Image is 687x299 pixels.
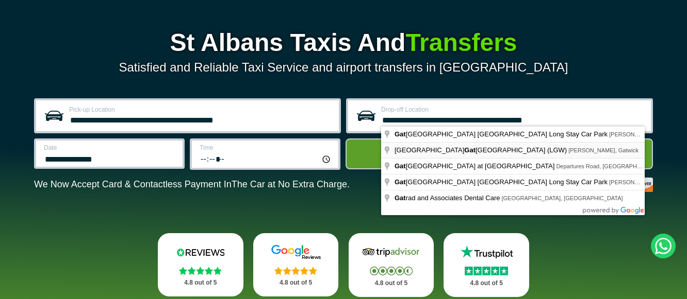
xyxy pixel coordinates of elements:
[346,138,653,169] button: Get Quote
[455,244,517,260] img: Trustpilot
[609,131,679,137] span: [PERSON_NAME], Gatwick
[274,267,317,275] img: Stars
[158,233,243,296] a: Reviews.io Stars 4.8 out of 5
[34,60,653,75] p: Satisfied and Reliable Taxi Service and airport transfers in [GEOGRAPHIC_DATA]
[360,277,423,290] p: 4.8 out of 5
[265,244,327,260] img: Google
[381,107,645,113] label: Drop-off Location
[170,244,232,260] img: Reviews.io
[395,194,406,202] span: Gat
[395,130,406,138] span: Gat
[395,162,406,170] span: Gat
[44,145,176,151] label: Date
[253,233,339,296] a: Google Stars 4.8 out of 5
[34,179,350,190] p: We Now Accept Card & Contactless Payment In
[349,233,434,297] a: Tripadvisor Stars 4.8 out of 5
[502,195,623,201] span: [GEOGRAPHIC_DATA], [GEOGRAPHIC_DATA]
[265,276,328,289] p: 4.8 out of 5
[395,194,502,202] span: rad and Associates Dental Care
[34,30,653,55] h1: St Albans Taxis And
[179,267,222,275] img: Stars
[395,130,609,138] span: [GEOGRAPHIC_DATA] [GEOGRAPHIC_DATA] Long Stay Car Park
[568,147,639,153] span: [PERSON_NAME], Gatwick
[395,146,568,154] span: [GEOGRAPHIC_DATA] [GEOGRAPHIC_DATA] (LGW)
[395,178,609,186] span: [GEOGRAPHIC_DATA] [GEOGRAPHIC_DATA] Long Stay Car Park
[200,145,332,151] label: Time
[395,162,556,170] span: [GEOGRAPHIC_DATA] at [GEOGRAPHIC_DATA]
[232,179,350,189] span: The Car at No Extra Charge.
[169,276,232,289] p: 4.8 out of 5
[360,244,422,260] img: Tripadvisor
[444,233,529,297] a: Trustpilot Stars 4.8 out of 5
[464,146,476,154] span: Gat
[405,29,517,56] span: Transfers
[465,267,508,275] img: Stars
[69,107,333,113] label: Pick-up Location
[370,267,413,275] img: Stars
[455,277,518,290] p: 4.8 out of 5
[395,178,406,186] span: Gat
